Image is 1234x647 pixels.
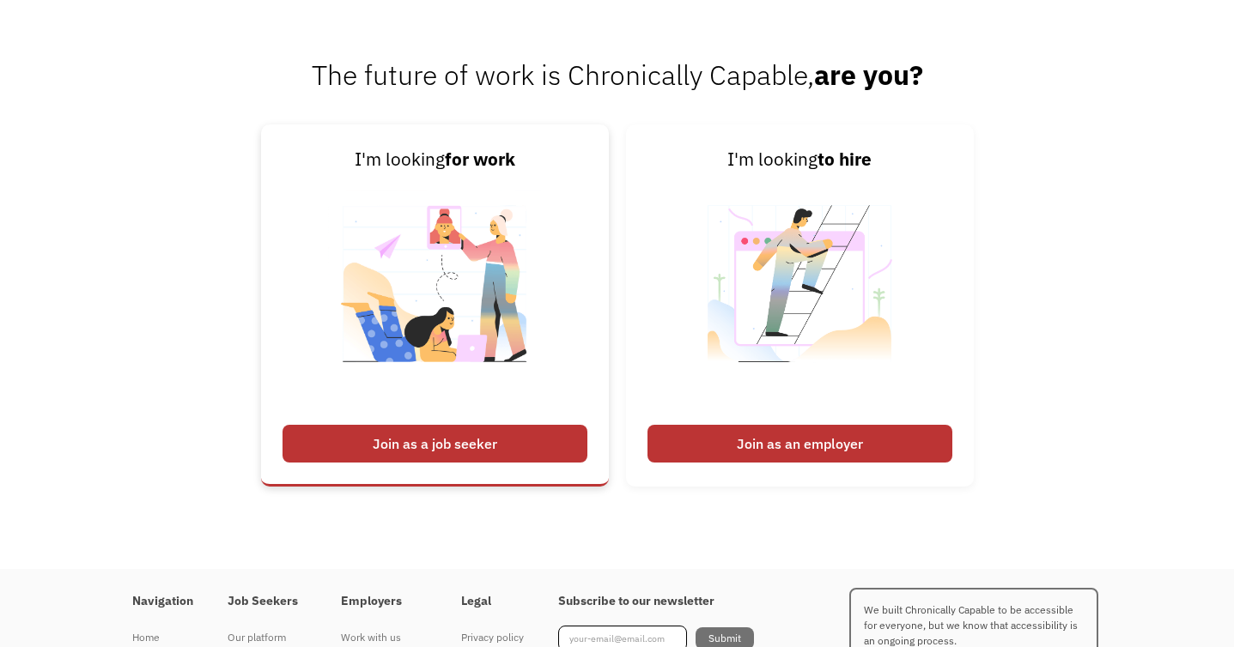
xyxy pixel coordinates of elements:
[647,425,952,463] div: Join as an employer
[818,148,872,171] strong: to hire
[283,146,587,173] div: I'm looking
[228,594,307,609] h4: Job Seekers
[341,594,427,609] h4: Employers
[461,594,524,609] h4: Legal
[445,148,515,171] strong: for work
[647,146,952,173] div: I'm looking
[283,425,587,463] div: Join as a job seeker
[626,124,974,487] a: I'm lookingto hireJoin as an employer
[328,173,542,416] img: Chronically Capable Personalized Job Matching
[312,57,923,93] span: The future of work is Chronically Capable,
[814,57,923,93] strong: are you?
[132,594,193,609] h4: Navigation
[558,594,754,609] h4: Subscribe to our newsletter
[261,124,609,487] a: I'm lookingfor workJoin as a job seeker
